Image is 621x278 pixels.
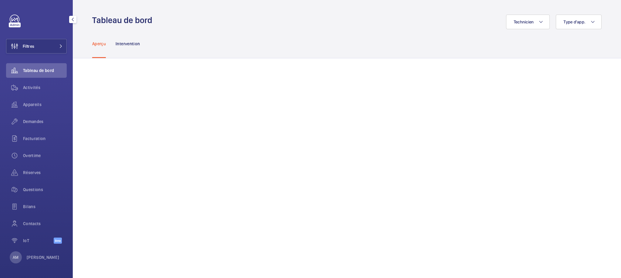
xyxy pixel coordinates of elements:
[92,15,156,26] h1: Tableau de bord
[23,238,54,244] span: IoT
[23,187,67,193] span: Questions
[23,136,67,142] span: Facturation
[23,153,67,159] span: Overtime
[54,238,62,244] span: Beta
[116,41,140,47] p: Intervention
[23,43,34,49] span: Filtres
[563,19,586,24] span: Type d'app.
[23,118,67,125] span: Demandes
[27,254,59,260] p: [PERSON_NAME]
[92,41,106,47] p: Aperçu
[23,204,67,210] span: Bilans
[23,84,67,91] span: Activités
[23,170,67,176] span: Réserves
[23,221,67,227] span: Contacts
[556,15,602,29] button: Type d'app.
[23,101,67,108] span: Appareils
[6,39,67,53] button: Filtres
[23,67,67,74] span: Tableau de bord
[506,15,550,29] button: Technicien
[514,19,534,24] span: Technicien
[13,254,18,260] p: AM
